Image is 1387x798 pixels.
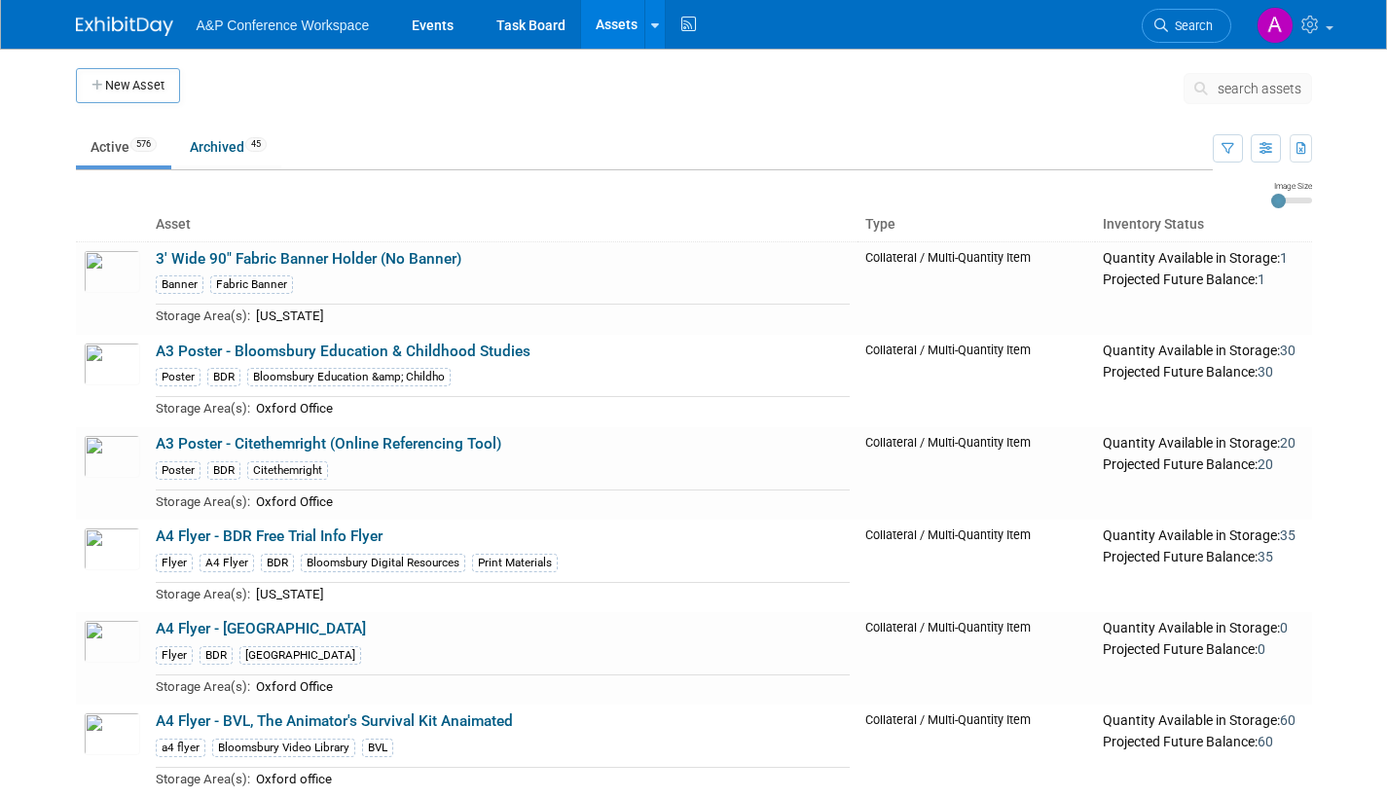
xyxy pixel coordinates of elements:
[1103,545,1303,566] div: Projected Future Balance:
[1103,250,1303,268] div: Quantity Available in Storage:
[1103,435,1303,453] div: Quantity Available in Storage:
[76,17,173,36] img: ExhibitDay
[200,646,233,665] div: BDR
[1103,527,1303,545] div: Quantity Available in Storage:
[156,679,250,694] span: Storage Area(s):
[261,554,294,572] div: BDR
[1258,549,1273,564] span: 35
[1258,456,1273,472] span: 20
[210,275,293,294] div: Fabric Banner
[156,712,513,730] a: A4 Flyer - BVL, The Animator's Survival Kit Anaimated
[156,343,530,360] a: A3 Poster - Bloomsbury Education & Childhood Studies
[200,554,254,572] div: A4 Flyer
[156,308,250,323] span: Storage Area(s):
[1280,435,1296,451] span: 20
[156,250,461,268] a: 3' Wide 90" Fabric Banner Holder (No Banner)
[301,554,465,572] div: Bloomsbury Digital Resources
[1218,81,1301,96] span: search assets
[1103,637,1303,659] div: Projected Future Balance:
[156,494,250,509] span: Storage Area(s):
[247,461,328,480] div: Citethemright
[1258,364,1273,380] span: 30
[156,275,203,294] div: Banner
[1103,360,1303,381] div: Projected Future Balance:
[1168,18,1213,33] span: Search
[1280,712,1296,728] span: 60
[250,674,851,697] td: Oxford Office
[1258,272,1265,287] span: 1
[858,241,1095,335] td: Collateral / Multi-Quantity Item
[130,137,157,152] span: 576
[250,767,851,789] td: Oxford office
[1103,620,1303,637] div: Quantity Available in Storage:
[250,397,851,419] td: Oxford Office
[858,705,1095,797] td: Collateral / Multi-Quantity Item
[175,128,281,165] a: Archived45
[148,208,858,241] th: Asset
[858,427,1095,520] td: Collateral / Multi-Quantity Item
[207,461,240,480] div: BDR
[156,772,250,786] span: Storage Area(s):
[250,490,851,512] td: Oxford Office
[250,305,851,327] td: [US_STATE]
[212,739,355,757] div: Bloomsbury Video Library
[156,401,250,416] span: Storage Area(s):
[1280,343,1296,358] span: 30
[156,587,250,601] span: Storage Area(s):
[1280,620,1288,635] span: 0
[1103,453,1303,474] div: Projected Future Balance:
[858,335,1095,427] td: Collateral / Multi-Quantity Item
[76,128,171,165] a: Active576
[1271,180,1312,192] div: Image Size
[156,461,201,480] div: Poster
[1257,7,1294,44] img: Amanda Oney
[362,739,393,757] div: BVL
[250,582,851,604] td: [US_STATE]
[197,18,370,33] span: A&P Conference Workspace
[1103,343,1303,360] div: Quantity Available in Storage:
[156,527,383,545] a: A4 Flyer - BDR Free Trial Info Flyer
[156,554,193,572] div: Flyer
[156,368,201,386] div: Poster
[1103,730,1303,751] div: Projected Future Balance:
[1258,734,1273,749] span: 60
[472,554,558,572] div: Print Materials
[858,612,1095,705] td: Collateral / Multi-Quantity Item
[156,646,193,665] div: Flyer
[1103,712,1303,730] div: Quantity Available in Storage:
[858,520,1095,612] td: Collateral / Multi-Quantity Item
[1280,250,1288,266] span: 1
[1258,641,1265,657] span: 0
[858,208,1095,241] th: Type
[247,368,451,386] div: Bloomsbury Education &amp; Childho
[245,137,267,152] span: 45
[1184,73,1312,104] button: search assets
[1280,527,1296,543] span: 35
[76,68,180,103] button: New Asset
[1142,9,1231,43] a: Search
[239,646,361,665] div: [GEOGRAPHIC_DATA]
[207,368,240,386] div: BDR
[1103,268,1303,289] div: Projected Future Balance:
[156,435,501,453] a: A3 Poster - Citethemright (Online Referencing Tool)
[156,739,205,757] div: a4 flyer
[156,620,366,637] a: A4 Flyer - [GEOGRAPHIC_DATA]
